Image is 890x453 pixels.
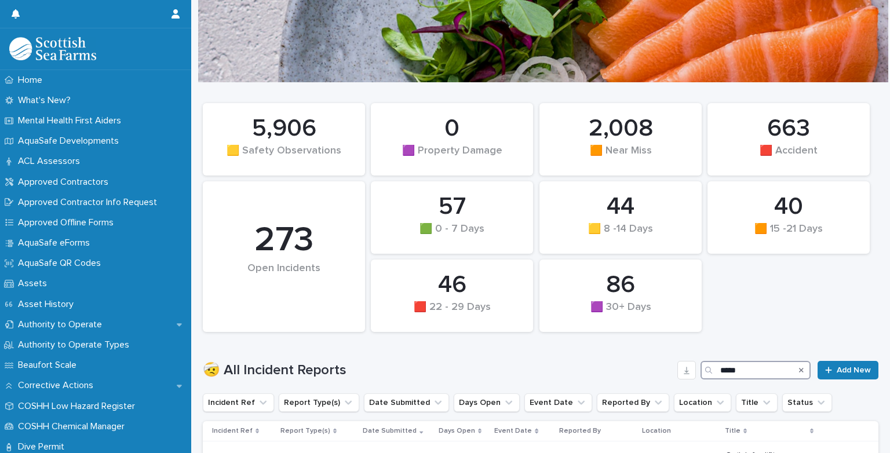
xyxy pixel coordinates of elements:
p: Beaufort Scale [13,360,86,371]
div: 🟥 22 - 29 Days [391,301,513,326]
div: 0 [391,114,513,143]
button: Report Type(s) [279,393,359,412]
button: Incident Ref [203,393,274,412]
p: Authority to Operate [13,319,111,330]
p: Event Date [494,425,532,437]
p: AquaSafe Developments [13,136,128,147]
p: Report Type(s) [280,425,330,437]
div: 🟩 0 - 7 Days [391,223,513,247]
div: 🟧 15 -21 Days [727,223,850,247]
p: Dive Permit [13,441,74,452]
p: Approved Contractors [13,177,118,188]
a: Add New [818,361,878,379]
div: 🟪 Property Damage [391,145,513,169]
button: Status [782,393,832,412]
input: Search [701,361,811,379]
div: 🟧 Near Miss [559,145,682,169]
p: COSHH Chemical Manager [13,421,134,432]
div: 🟪 30+ Days [559,301,682,326]
button: Title [736,393,778,412]
h1: 🤕 All Incident Reports [203,362,673,379]
div: 44 [559,192,682,221]
p: Date Submitted [363,425,417,437]
div: Open Incidents [222,262,345,299]
p: Reported By [559,425,601,437]
p: AquaSafe eForms [13,238,99,249]
p: Authority to Operate Types [13,339,138,350]
p: ACL Assessors [13,156,89,167]
div: 86 [559,271,682,299]
div: 57 [391,192,513,221]
p: Assets [13,278,56,289]
p: Location [642,425,671,437]
button: Days Open [454,393,520,412]
img: bPIBxiqnSb2ggTQWdOVV [9,37,96,60]
p: COSHH Low Hazard Register [13,401,144,412]
span: Add New [837,366,871,374]
div: 663 [727,114,850,143]
p: Approved Offline Forms [13,217,123,228]
button: Reported By [597,393,669,412]
p: Corrective Actions [13,380,103,391]
p: AquaSafe QR Codes [13,258,110,269]
div: 46 [391,271,513,299]
div: 40 [727,192,850,221]
div: 🟥 Accident [727,145,850,169]
p: Title [725,425,741,437]
div: 273 [222,220,345,261]
p: Home [13,75,52,86]
p: Approved Contractor Info Request [13,197,166,208]
p: Asset History [13,299,83,310]
div: 🟨 Safety Observations [222,145,345,169]
p: Days Open [439,425,475,437]
p: Incident Ref [212,425,253,437]
div: 5,906 [222,114,345,143]
div: 2,008 [559,114,682,143]
button: Date Submitted [364,393,449,412]
p: What's New? [13,95,80,106]
div: 🟨 8 -14 Days [559,223,682,247]
button: Event Date [524,393,592,412]
p: Mental Health First Aiders [13,115,130,126]
button: Location [674,393,731,412]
